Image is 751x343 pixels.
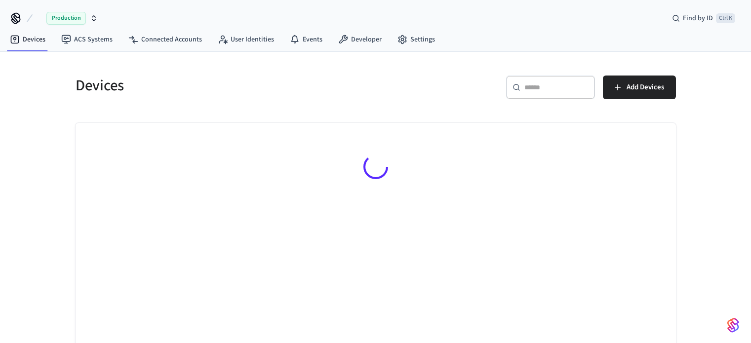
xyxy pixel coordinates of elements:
h5: Devices [76,76,370,96]
span: Add Devices [627,81,664,94]
a: Settings [390,31,443,48]
a: Developer [330,31,390,48]
button: Add Devices [603,76,676,99]
a: ACS Systems [53,31,120,48]
a: Events [282,31,330,48]
span: Find by ID [683,13,713,23]
a: User Identities [210,31,282,48]
span: Production [46,12,86,25]
a: Connected Accounts [120,31,210,48]
span: Ctrl K [716,13,735,23]
a: Devices [2,31,53,48]
div: Find by IDCtrl K [664,9,743,27]
img: SeamLogoGradient.69752ec5.svg [727,317,739,333]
